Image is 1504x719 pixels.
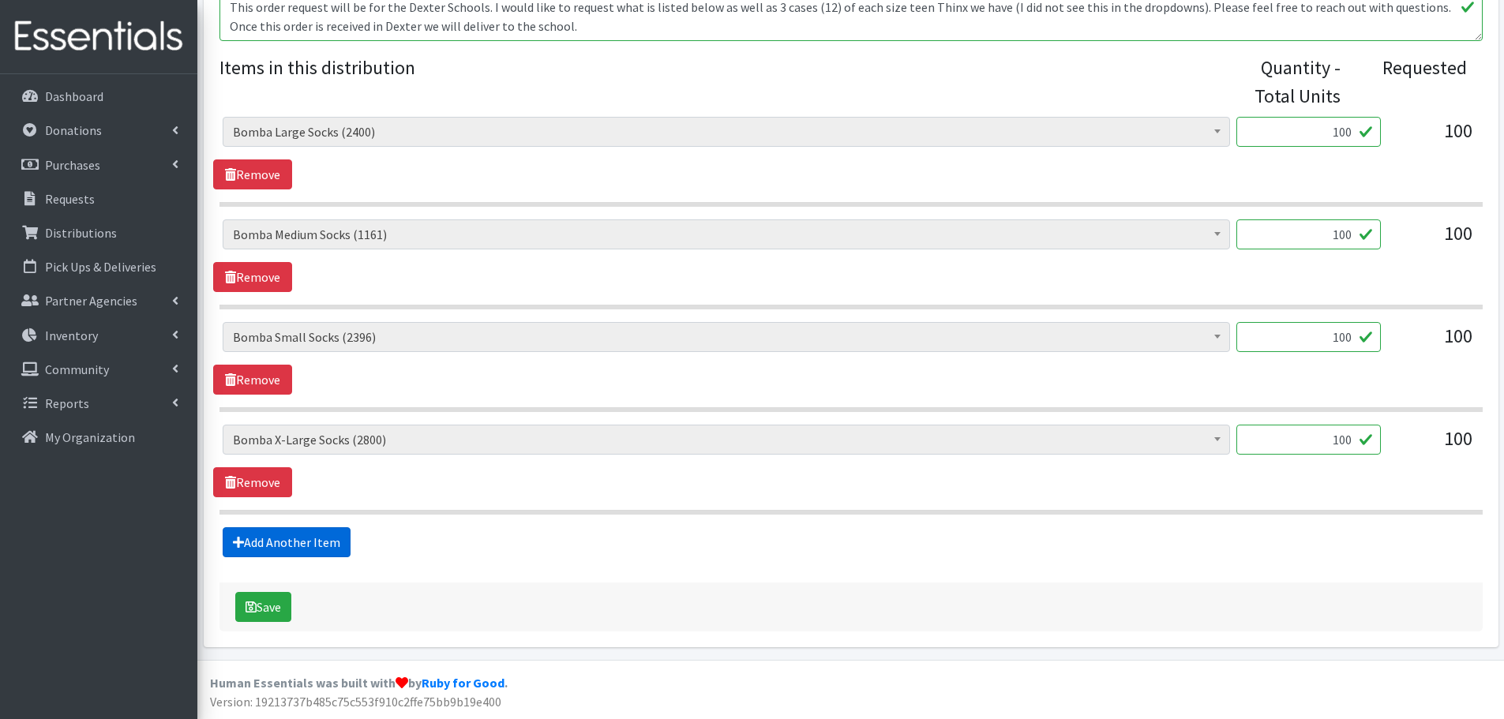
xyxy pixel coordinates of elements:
a: Remove [213,467,292,497]
div: 100 [1393,219,1472,262]
p: Reports [45,395,89,411]
span: Bomba Large Socks (2400) [233,121,1220,143]
span: Bomba X-Large Socks (2800) [223,425,1230,455]
span: Bomba Medium Socks (1161) [233,223,1220,245]
a: Remove [213,159,292,189]
a: Ruby for Good [422,675,504,691]
p: Donations [45,122,102,138]
a: Purchases [6,149,191,181]
a: My Organization [6,421,191,453]
a: Add Another Item [223,527,351,557]
p: Distributions [45,225,117,241]
a: Partner Agencies [6,285,191,316]
p: My Organization [45,429,135,445]
span: Bomba Small Socks (2396) [223,322,1230,352]
a: Reports [6,388,191,419]
img: HumanEssentials [6,10,191,63]
p: Pick Ups & Deliveries [45,259,156,275]
button: Save [235,592,291,622]
a: Remove [213,262,292,292]
span: Bomba Small Socks (2396) [233,326,1220,348]
a: Community [6,354,191,385]
p: Inventory [45,328,98,343]
input: Quantity [1236,425,1381,455]
a: Pick Ups & Deliveries [6,251,191,283]
a: Requests [6,183,191,215]
p: Requests [45,191,95,207]
div: Quantity - Total Units [1230,54,1341,110]
input: Quantity [1236,219,1381,249]
span: Bomba X-Large Socks (2800) [233,429,1220,451]
a: Dashboard [6,81,191,112]
div: 100 [1393,322,1472,365]
p: Partner Agencies [45,293,137,309]
input: Quantity [1236,322,1381,352]
div: 100 [1393,117,1472,159]
strong: Human Essentials was built with by . [210,675,508,691]
p: Purchases [45,157,100,173]
p: Dashboard [45,88,103,104]
span: Bomba Large Socks (2400) [223,117,1230,147]
legend: Items in this distribution [219,54,1230,104]
div: 100 [1393,425,1472,467]
input: Quantity [1236,117,1381,147]
a: Donations [6,114,191,146]
span: Bomba Medium Socks (1161) [223,219,1230,249]
div: Requested [1356,54,1467,110]
a: Inventory [6,320,191,351]
a: Remove [213,365,292,395]
p: Community [45,361,109,377]
a: Distributions [6,217,191,249]
span: Version: 19213737b485c75c553f910c2ffe75bb9b19e400 [210,694,501,710]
